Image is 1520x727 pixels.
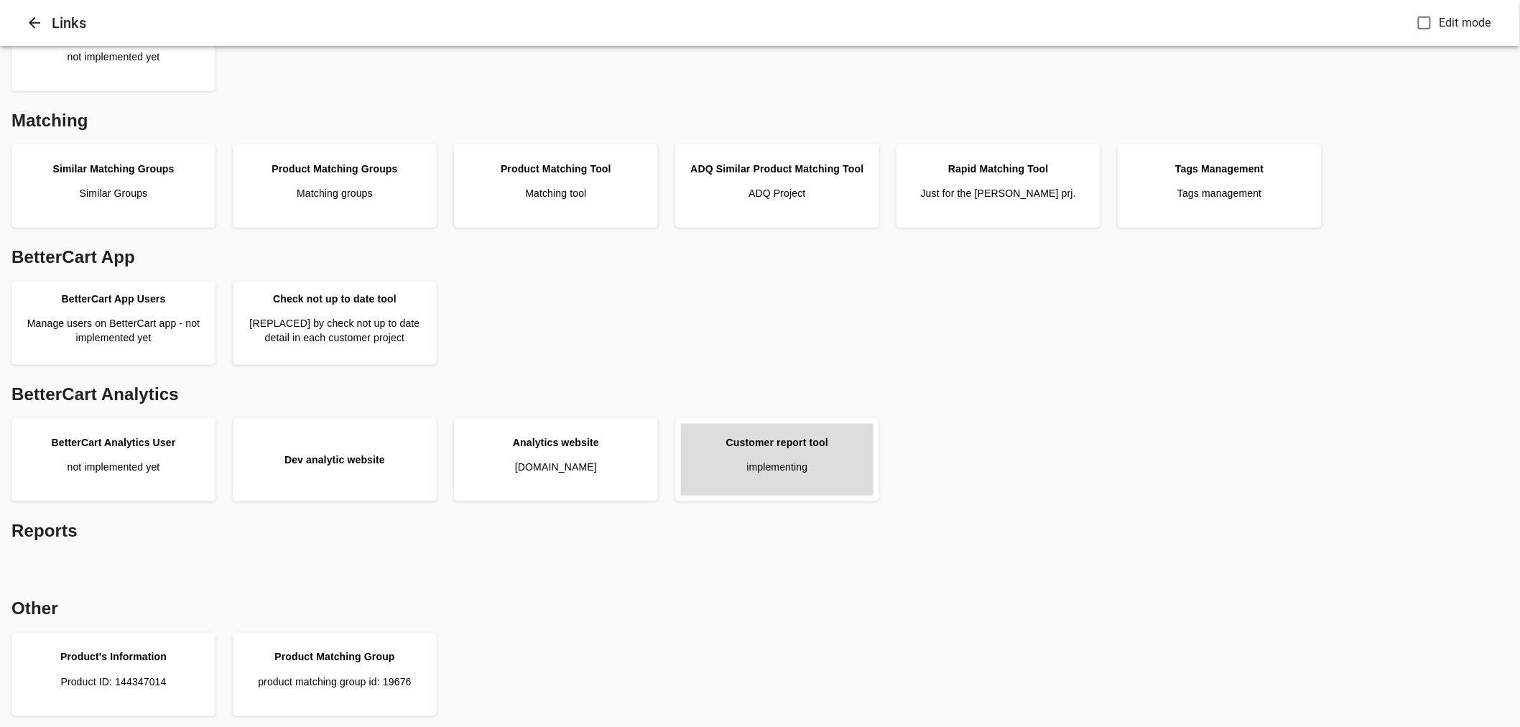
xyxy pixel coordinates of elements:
[62,292,166,306] div: BetterCart App Users
[460,150,652,222] a: Product Matching ToolMatching tool
[1440,14,1491,32] span: Edit mode
[525,186,586,200] p: Matching tool
[690,162,863,176] div: ADQ Similar Product Matching Tool
[17,424,210,496] a: BetterCart Analytics Usernot implemented yet
[272,162,397,176] div: Product Matching Groups
[1177,186,1261,200] p: Tags management
[460,424,652,496] a: Analytics website[DOMAIN_NAME]
[258,675,411,689] p: product matching group id: 19676
[6,239,1514,275] div: BetterCart App
[513,435,599,450] div: Analytics website
[68,50,160,64] p: not implemented yet
[297,186,373,200] p: Matching groups
[902,150,1095,222] a: Rapid Matching ToolJust for the [PERSON_NAME] prj.
[6,103,1514,139] div: Matching
[921,186,1076,200] p: Just for the [PERSON_NAME] prj.
[1175,162,1264,176] div: Tags Management
[60,649,167,664] div: Product's Information
[238,316,431,345] p: [REPLACED] by check not up to date detail in each customer project
[6,376,1514,412] div: BetterCart Analytics
[17,639,210,710] a: Product's InformationProduct ID: 144347014
[6,591,1514,626] div: Other
[726,435,828,450] div: Customer report tool
[17,14,210,85] a: Validation & Cleaning Dashboardnot implemented yet
[68,460,160,474] p: not implemented yet
[515,460,597,474] p: [DOMAIN_NAME]
[6,513,1514,549] div: Reports
[274,649,394,664] div: Product Matching Group
[17,316,210,345] p: Manage users on BetterCart app - not implemented yet
[749,186,805,200] p: ADQ Project
[52,11,1412,34] h6: Links
[1123,150,1316,222] a: Tags ManagementTags management
[17,287,210,359] a: BetterCart App UsersManage users on BetterCart app - not implemented yet
[52,162,174,176] div: Similar Matching Groups
[80,186,148,200] p: Similar Groups
[746,460,807,474] p: implementing
[273,292,397,306] div: Check not up to date tool
[17,6,52,40] button: Close
[238,639,431,710] a: Product Matching Groupproduct matching group id: 19676
[284,453,385,467] div: Dev analytic website
[238,424,431,496] a: Dev analytic website
[17,150,210,222] a: Similar Matching GroupsSimilar Groups
[948,162,1048,176] div: Rapid Matching Tool
[238,150,431,222] a: Product Matching GroupsMatching groups
[501,162,611,176] div: Product Matching Tool
[52,435,176,450] div: BetterCart Analytics User
[238,287,431,359] a: Check not up to date tool[REPLACED] by check not up to date detail in each customer project
[681,424,873,496] a: Customer report toolimplementing
[681,150,873,222] a: ADQ Similar Product Matching ToolADQ Project
[60,675,166,689] p: Product ID: 144347014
